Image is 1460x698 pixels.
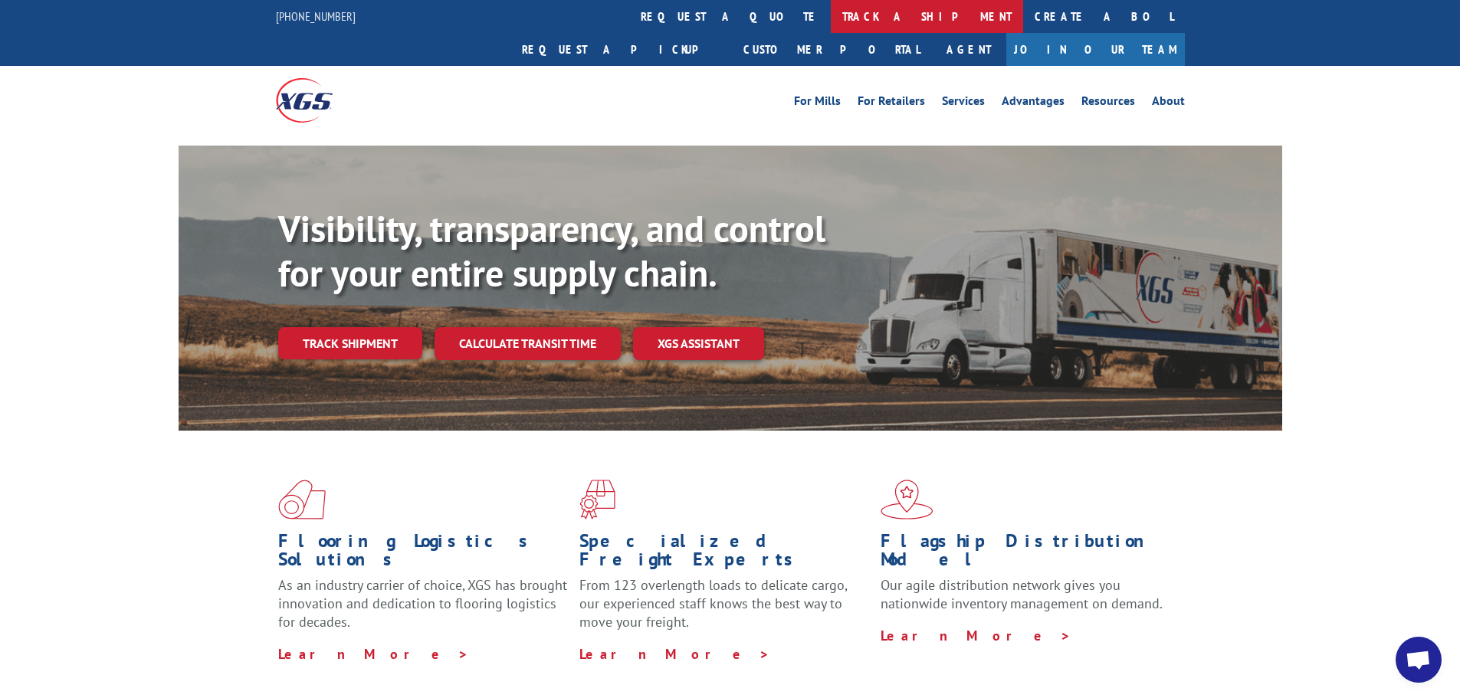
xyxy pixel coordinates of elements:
a: Track shipment [278,327,422,359]
p: From 123 overlength loads to delicate cargo, our experienced staff knows the best way to move you... [579,576,869,644]
a: Agent [931,33,1006,66]
a: Advantages [1002,95,1065,112]
a: Join Our Team [1006,33,1185,66]
a: Services [942,95,985,112]
img: xgs-icon-focused-on-flooring-red [579,480,615,519]
img: xgs-icon-flagship-distribution-model-red [881,480,933,519]
a: For Retailers [858,95,925,112]
a: Learn More > [579,645,770,663]
a: Customer Portal [732,33,931,66]
span: Our agile distribution network gives you nationwide inventory management on demand. [881,576,1163,612]
a: About [1152,95,1185,112]
a: XGS ASSISTANT [633,327,764,360]
a: Request a pickup [510,33,732,66]
a: [PHONE_NUMBER] [276,8,356,24]
h1: Flagship Distribution Model [881,532,1170,576]
div: Open chat [1396,637,1442,683]
a: Learn More > [278,645,469,663]
h1: Flooring Logistics Solutions [278,532,568,576]
h1: Specialized Freight Experts [579,532,869,576]
span: As an industry carrier of choice, XGS has brought innovation and dedication to flooring logistics... [278,576,567,631]
img: xgs-icon-total-supply-chain-intelligence-red [278,480,326,519]
a: Learn More > [881,627,1071,644]
b: Visibility, transparency, and control for your entire supply chain. [278,205,825,297]
a: Resources [1081,95,1135,112]
a: Calculate transit time [435,327,621,360]
a: For Mills [794,95,841,112]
